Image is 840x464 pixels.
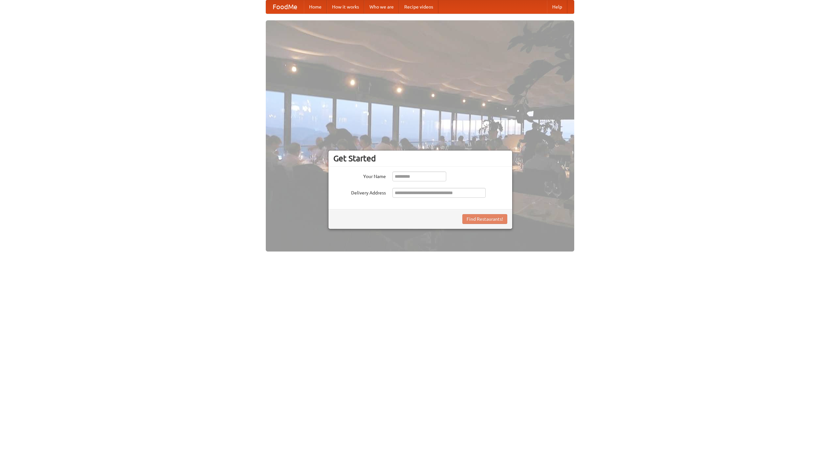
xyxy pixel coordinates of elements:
a: Home [304,0,327,13]
button: Find Restaurants! [462,214,507,224]
h3: Get Started [333,153,507,163]
a: Recipe videos [399,0,438,13]
label: Delivery Address [333,188,386,196]
label: Your Name [333,171,386,180]
a: FoodMe [266,0,304,13]
a: Who we are [364,0,399,13]
a: How it works [327,0,364,13]
a: Help [547,0,567,13]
